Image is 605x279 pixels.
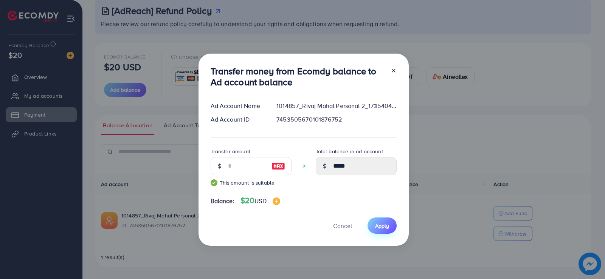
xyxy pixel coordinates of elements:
span: Balance: [211,197,234,205]
button: Cancel [324,217,361,234]
div: 1014857_Rivaj Mahal Personal 2_1735404529188 [270,102,402,110]
span: Cancel [333,222,352,230]
div: Ad Account Name [205,102,271,110]
label: Total balance in ad account [316,148,383,155]
span: Apply [375,222,389,230]
img: image [273,197,280,205]
h4: $20 [240,196,280,205]
img: guide [211,179,217,186]
label: Transfer amount [211,148,250,155]
span: USD [254,197,266,205]
h3: Transfer money from Ecomdy balance to Ad account balance [211,66,385,88]
img: image [271,162,285,171]
div: Ad Account ID [205,115,271,124]
button: Apply [368,217,397,234]
small: This amount is suitable [211,179,292,187]
div: 7453505670101876752 [270,115,402,124]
